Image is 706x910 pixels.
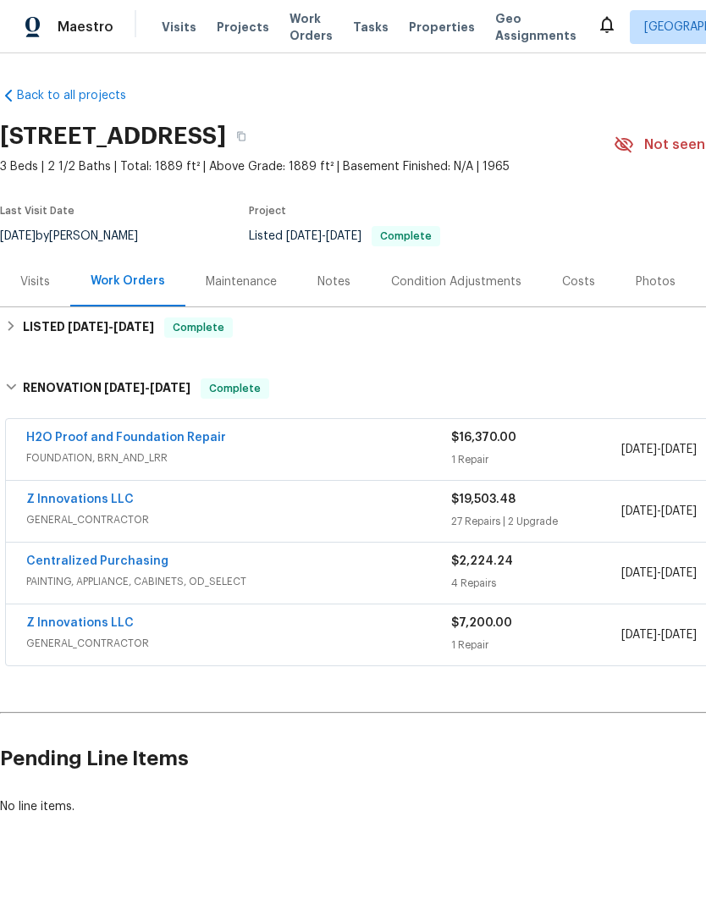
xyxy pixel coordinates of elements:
[661,629,697,641] span: [DATE]
[621,505,657,517] span: [DATE]
[68,321,154,333] span: -
[451,451,621,468] div: 1 Repair
[26,635,451,652] span: GENERAL_CONTRACTOR
[249,206,286,216] span: Project
[451,575,621,592] div: 4 Repairs
[621,565,697,582] span: -
[636,273,676,290] div: Photos
[495,10,576,44] span: Geo Assignments
[391,273,521,290] div: Condition Adjustments
[202,380,268,397] span: Complete
[451,555,513,567] span: $2,224.24
[661,444,697,455] span: [DATE]
[661,567,697,579] span: [DATE]
[621,503,697,520] span: -
[166,319,231,336] span: Complete
[621,626,697,643] span: -
[562,273,595,290] div: Costs
[104,382,145,394] span: [DATE]
[249,230,440,242] span: Listed
[451,617,512,629] span: $7,200.00
[104,382,190,394] span: -
[326,230,361,242] span: [DATE]
[26,449,451,466] span: FOUNDATION, BRN_AND_LRR
[451,637,621,654] div: 1 Repair
[217,19,269,36] span: Projects
[206,273,277,290] div: Maintenance
[58,19,113,36] span: Maestro
[621,567,657,579] span: [DATE]
[317,273,350,290] div: Notes
[290,10,333,44] span: Work Orders
[26,617,134,629] a: Z Innovations LLC
[26,511,451,528] span: GENERAL_CONTRACTOR
[286,230,322,242] span: [DATE]
[68,321,108,333] span: [DATE]
[23,378,190,399] h6: RENOVATION
[409,19,475,36] span: Properties
[26,494,134,505] a: Z Innovations LLC
[150,382,190,394] span: [DATE]
[113,321,154,333] span: [DATE]
[373,231,438,241] span: Complete
[451,494,516,505] span: $19,503.48
[621,629,657,641] span: [DATE]
[26,432,226,444] a: H2O Proof and Foundation Repair
[661,505,697,517] span: [DATE]
[226,121,256,152] button: Copy Address
[91,273,165,290] div: Work Orders
[621,441,697,458] span: -
[353,21,389,33] span: Tasks
[20,273,50,290] div: Visits
[451,432,516,444] span: $16,370.00
[23,317,154,338] h6: LISTED
[286,230,361,242] span: -
[451,513,621,530] div: 27 Repairs | 2 Upgrade
[26,555,168,567] a: Centralized Purchasing
[26,573,451,590] span: PAINTING, APPLIANCE, CABINETS, OD_SELECT
[162,19,196,36] span: Visits
[621,444,657,455] span: [DATE]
